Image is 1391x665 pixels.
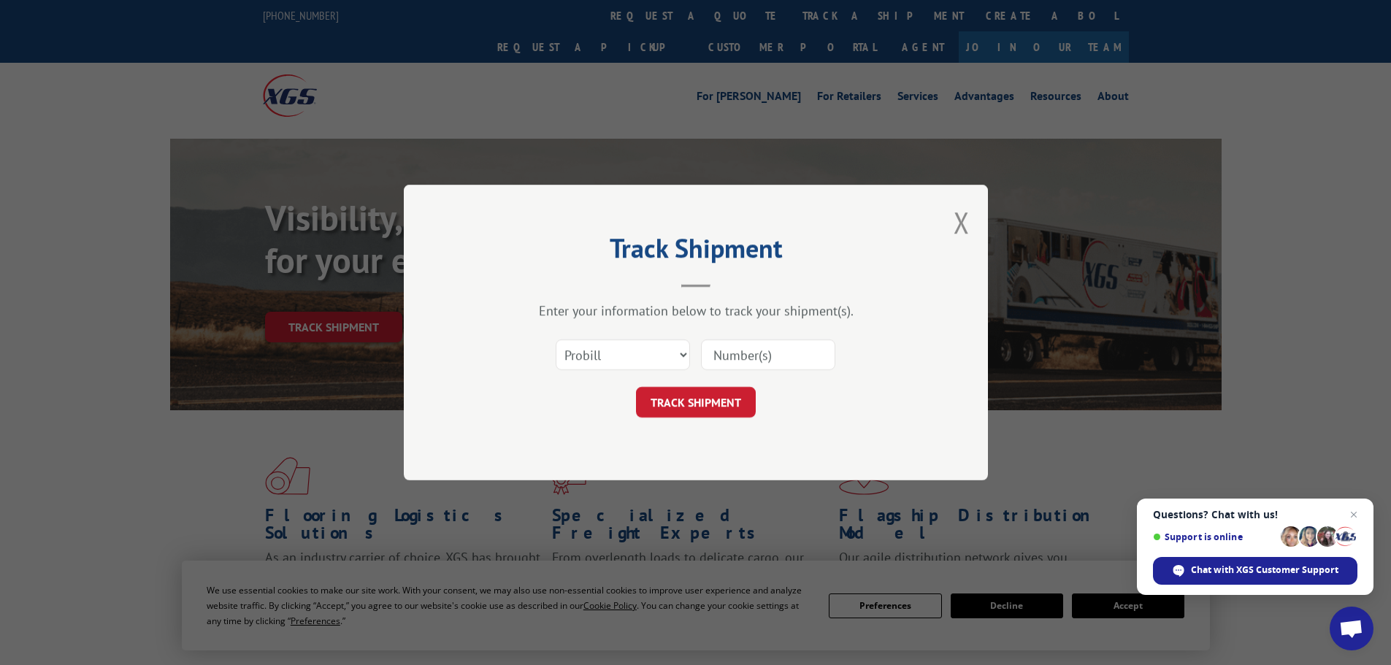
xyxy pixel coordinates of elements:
[1153,557,1357,585] div: Chat with XGS Customer Support
[1153,531,1276,542] span: Support is online
[1345,506,1363,523] span: Close chat
[477,302,915,319] div: Enter your information below to track your shipment(s).
[954,203,970,242] button: Close modal
[1191,564,1338,577] span: Chat with XGS Customer Support
[477,238,915,266] h2: Track Shipment
[636,387,756,418] button: TRACK SHIPMENT
[1153,509,1357,520] span: Questions? Chat with us!
[1330,607,1373,650] div: Open chat
[701,339,835,370] input: Number(s)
